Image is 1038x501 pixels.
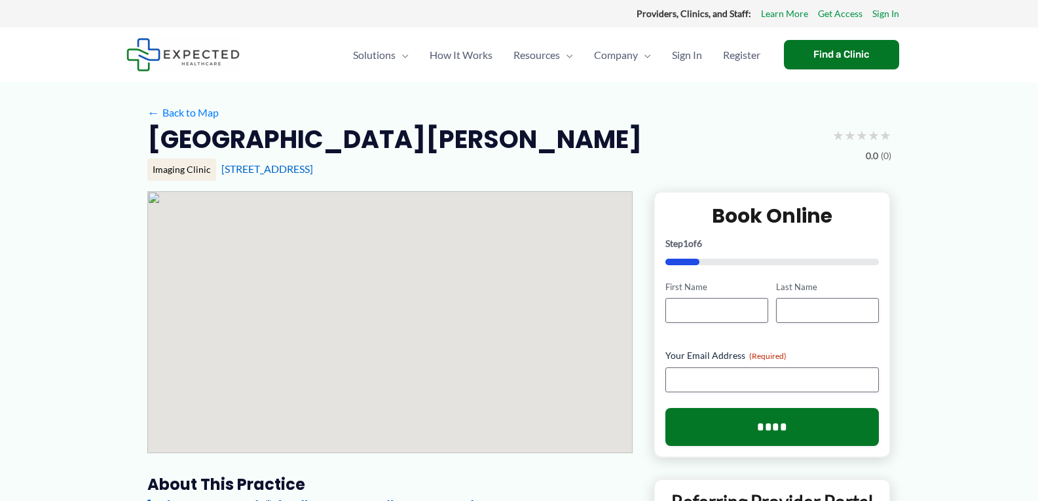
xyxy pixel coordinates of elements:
[844,123,856,147] span: ★
[697,238,702,249] span: 6
[638,32,651,78] span: Menu Toggle
[147,106,160,119] span: ←
[881,147,891,164] span: (0)
[419,32,503,78] a: How It Works
[594,32,638,78] span: Company
[343,32,771,78] nav: Primary Site Navigation
[661,32,713,78] a: Sign In
[868,123,880,147] span: ★
[147,123,642,155] h2: [GEOGRAPHIC_DATA][PERSON_NAME]
[147,103,219,122] a: ←Back to Map
[665,239,880,248] p: Step of
[866,147,878,164] span: 0.0
[761,5,808,22] a: Learn More
[776,281,879,293] label: Last Name
[343,32,419,78] a: SolutionsMenu Toggle
[147,158,216,181] div: Imaging Clinic
[713,32,771,78] a: Register
[147,474,633,494] h3: About this practice
[353,32,396,78] span: Solutions
[221,162,313,175] a: [STREET_ADDRESS]
[513,32,560,78] span: Resources
[784,40,899,69] a: Find a Clinic
[880,123,891,147] span: ★
[856,123,868,147] span: ★
[637,8,751,19] strong: Providers, Clinics, and Staff:
[723,32,760,78] span: Register
[665,349,880,362] label: Your Email Address
[665,281,768,293] label: First Name
[672,32,702,78] span: Sign In
[430,32,492,78] span: How It Works
[818,5,862,22] a: Get Access
[749,351,787,361] span: (Required)
[832,123,844,147] span: ★
[560,32,573,78] span: Menu Toggle
[872,5,899,22] a: Sign In
[396,32,409,78] span: Menu Toggle
[584,32,661,78] a: CompanyMenu Toggle
[665,203,880,229] h2: Book Online
[503,32,584,78] a: ResourcesMenu Toggle
[683,238,688,249] span: 1
[126,38,240,71] img: Expected Healthcare Logo - side, dark font, small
